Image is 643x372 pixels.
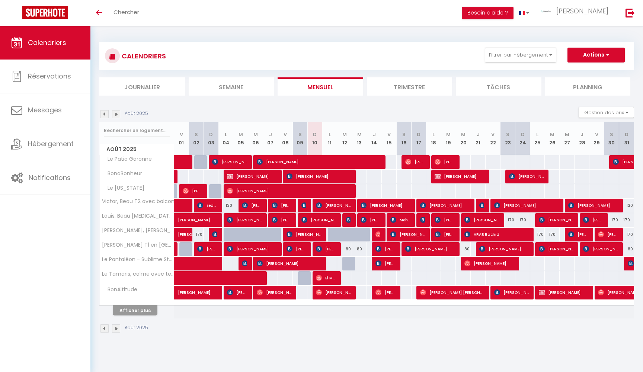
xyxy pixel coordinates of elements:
[390,213,410,227] span: Mehandjiyski Jordan
[22,6,68,19] img: Super Booking
[397,122,412,155] th: 16
[298,131,302,138] abbr: S
[287,169,351,183] span: [PERSON_NAME]
[272,213,291,227] span: [PERSON_NAME]
[195,131,198,138] abbr: S
[227,285,247,299] span: [PERSON_NAME]
[352,122,367,155] th: 13
[101,257,175,262] span: Le Pantaléon - Sublime Studio Capitole
[390,227,425,241] span: [PERSON_NAME]
[346,213,351,227] span: [PERSON_NAME]
[183,184,202,198] span: [PERSON_NAME]
[113,305,157,315] button: Afficher plus
[218,122,233,155] th: 04
[556,6,608,16] span: [PERSON_NAME]
[382,122,397,155] th: 15
[352,242,367,256] div: 80
[539,213,573,227] span: [PERSON_NAME]
[494,285,529,299] span: [PERSON_NAME] de [PERSON_NAME]
[28,139,74,148] span: Hébergement
[257,285,291,299] span: [PERSON_NAME]
[178,282,229,296] span: [PERSON_NAME]
[373,131,376,138] abbr: J
[104,124,170,137] input: Rechercher un logement...
[530,228,545,241] div: 170
[604,213,619,227] div: 170
[101,199,175,204] span: Victor, Beau T2 avec balcon
[500,213,515,227] div: 170
[248,122,263,155] th: 06
[174,228,189,242] a: [PERSON_NAME]
[307,122,322,155] th: 10
[316,242,336,256] span: [PERSON_NAME]
[420,285,484,299] span: [PERSON_NAME] [PERSON_NAME] [PERSON_NAME]
[357,131,362,138] abbr: M
[619,213,634,227] div: 170
[316,271,336,285] span: El Mehdi
[272,198,291,212] span: [PERSON_NAME]
[101,271,175,277] span: Le Tamaris, calme avec terrasse
[580,131,583,138] abbr: J
[456,122,471,155] th: 20
[284,131,287,138] abbr: V
[494,198,559,212] span: [PERSON_NAME]
[101,170,144,178] span: BonaBonheur
[99,77,185,96] li: Journalier
[583,213,603,227] span: [PERSON_NAME]
[610,131,613,138] abbr: S
[568,198,618,212] span: [PERSON_NAME]
[227,242,276,256] span: [PERSON_NAME]
[278,122,293,155] th: 08
[301,213,336,227] span: [PERSON_NAME] [PERSON_NAME] ADELANTADO
[435,213,454,227] span: [PERSON_NAME] [PERSON_NAME]
[539,285,588,299] span: [PERSON_NAME]
[28,38,66,47] span: Calendriers
[233,122,248,155] th: 05
[432,131,435,138] abbr: L
[174,213,189,227] a: [PERSON_NAME]
[174,286,189,300] a: [PERSON_NAME]
[545,77,631,96] li: Planning
[212,155,247,169] span: [PERSON_NAME]
[471,122,486,155] th: 21
[100,144,174,155] span: Août 2025
[101,242,175,248] span: [PERSON_NAME] T1 en [GEOGRAPHIC_DATA]
[178,209,229,223] span: [PERSON_NAME]
[619,122,634,155] th: 31
[189,77,274,96] li: Semaine
[367,122,382,155] th: 14
[361,213,380,227] span: [PERSON_NAME]
[257,155,381,169] span: [PERSON_NAME]
[619,242,634,256] div: 80
[456,77,541,96] li: Tâches
[375,256,395,270] span: [PERSON_NAME]
[625,131,628,138] abbr: D
[375,227,380,241] span: [PERSON_NAME]
[227,169,276,183] span: [PERSON_NAME]
[209,131,213,138] abbr: D
[225,131,227,138] abbr: L
[464,227,529,241] span: ARAB Rachid
[509,169,544,183] span: [PERSON_NAME]
[242,256,247,270] span: [PERSON_NAME]
[560,122,575,155] th: 27
[218,199,233,212] div: 130
[405,242,455,256] span: [PERSON_NAME]
[29,173,71,182] span: Notifications
[604,122,619,155] th: 30
[189,122,204,155] th: 02
[500,122,515,155] th: 23
[515,122,530,155] th: 24
[545,122,560,155] th: 26
[619,228,634,241] div: 170
[361,198,410,212] span: [PERSON_NAME]
[491,131,495,138] abbr: V
[204,122,218,155] th: 03
[313,131,317,138] abbr: D
[583,242,618,256] span: [PERSON_NAME]
[101,184,146,192] span: Le [US_STATE]
[485,48,556,62] button: Filtrer par hébergement
[435,169,484,183] span: [PERSON_NAME]
[486,122,500,155] th: 22
[375,285,395,299] span: [PERSON_NAME]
